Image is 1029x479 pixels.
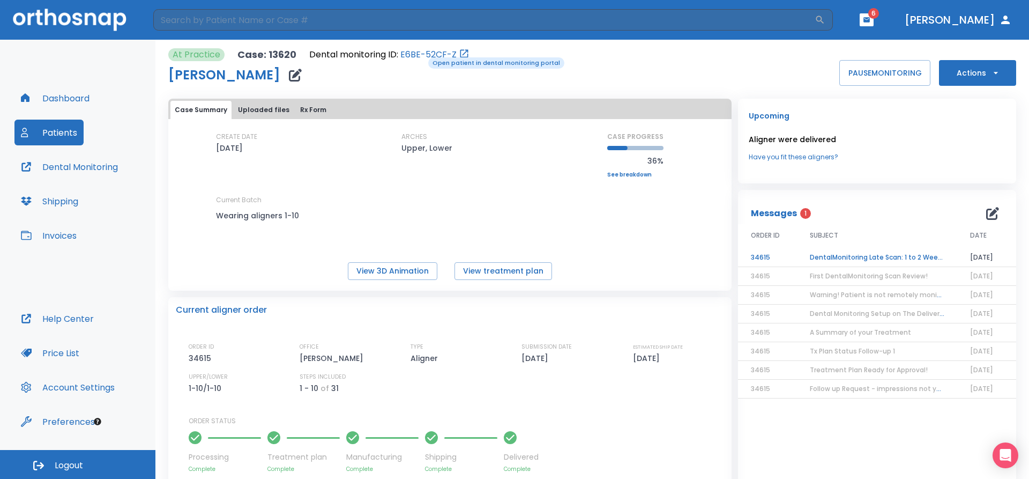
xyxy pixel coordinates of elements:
p: ARCHES [401,132,427,142]
span: 34615 [751,347,770,356]
button: Invoices [14,223,83,248]
p: At Practice [173,48,220,61]
span: 6 [868,8,879,19]
button: Account Settings [14,374,121,400]
span: A Summary of your Treatment [810,328,911,337]
span: Follow up Request - impressions not yet received [810,384,974,393]
button: Shipping [14,188,85,214]
p: Complete [267,465,340,473]
span: [DATE] [970,309,993,318]
span: ORDER ID [751,231,780,240]
button: Dental Monitoring [14,154,124,180]
img: Orthosnap [13,9,126,31]
button: View 3D Animation [348,262,437,280]
button: Dashboard [14,85,96,111]
td: DentalMonitoring Late Scan: 1 to 2 Weeks Notification [797,248,957,267]
span: Dental Monitoring Setup on The Delivery Day [810,309,958,318]
span: [DATE] [970,271,993,281]
button: Case Summary [170,101,232,119]
div: tabs [170,101,729,119]
p: 1-10/1-10 [189,382,225,395]
p: CASE PROGRESS [607,132,663,142]
p: [DATE] [633,352,663,365]
p: Shipping [425,452,497,463]
p: Complete [346,465,419,473]
span: 1 [800,208,811,219]
span: [DATE] [970,365,993,374]
div: Open patient in dental monitoring portal [309,48,469,61]
p: Processing [189,452,261,463]
p: [DATE] [216,142,243,154]
p: Treatment plan [267,452,340,463]
button: Price List [14,340,86,366]
p: Upcoming [749,109,1005,122]
button: Preferences [14,409,101,434]
span: [DATE] [970,290,993,299]
a: E6BE-52CF-Z [400,48,457,61]
p: of [320,382,329,395]
p: Complete [425,465,497,473]
input: Search by Patient Name or Case # [153,9,815,31]
button: PAUSEMONITORING [839,60,930,86]
p: ESTIMATED SHIP DATE [633,342,683,352]
button: [PERSON_NAME] [900,10,1016,30]
p: 36% [607,154,663,167]
p: STEPS INCLUDED [300,372,346,382]
p: [PERSON_NAME] [300,352,367,365]
span: Warning! Patient is not remotely monitored [810,290,955,299]
p: Aligner were delivered [749,133,1005,146]
span: 34615 [751,384,770,393]
p: Dental monitoring ID: [309,48,398,61]
button: Help Center [14,306,100,331]
div: Tooltip anchor [93,417,102,426]
button: View treatment plan [454,262,552,280]
p: Current Batch [216,195,312,205]
p: UPPER/LOWER [189,372,228,382]
h1: [PERSON_NAME] [168,69,280,82]
span: SUBJECT [810,231,838,240]
p: TYPE [411,342,423,352]
span: Treatment Plan Ready for Approval! [810,365,928,374]
p: Aligner [411,352,442,365]
p: 1 - 10 [300,382,318,395]
p: Upper, Lower [401,142,452,154]
p: Messages [751,207,797,220]
p: OFFICE [300,342,319,352]
span: 34615 [751,271,770,281]
span: Logout [55,460,83,471]
a: See breakdown [607,172,663,178]
span: 34615 [751,365,770,374]
span: [DATE] [970,384,993,393]
p: Manufacturing [346,452,419,463]
span: [DATE] [970,328,993,337]
td: 34615 [738,248,797,267]
p: 34615 [189,352,215,365]
button: Patients [14,120,84,145]
span: 34615 [751,290,770,299]
p: CREATE DATE [216,132,257,142]
button: Uploaded files [234,101,294,119]
p: Complete [504,465,539,473]
td: [DATE] [957,248,1016,267]
p: ORDER ID [189,342,214,352]
p: [DATE] [521,352,552,365]
span: 34615 [751,328,770,337]
span: Tx Plan Status Follow-up 1 [810,347,895,356]
p: Delivered [504,452,539,463]
button: Actions [939,60,1016,86]
span: 34615 [751,309,770,318]
span: [DATE] [970,347,993,356]
p: Current aligner order [176,304,267,316]
button: Rx Form [296,101,331,119]
span: DATE [970,231,987,240]
p: SUBMISSION DATE [521,342,572,352]
a: Have you fit these aligners? [749,152,1005,162]
div: Open Intercom Messenger [993,443,1018,468]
